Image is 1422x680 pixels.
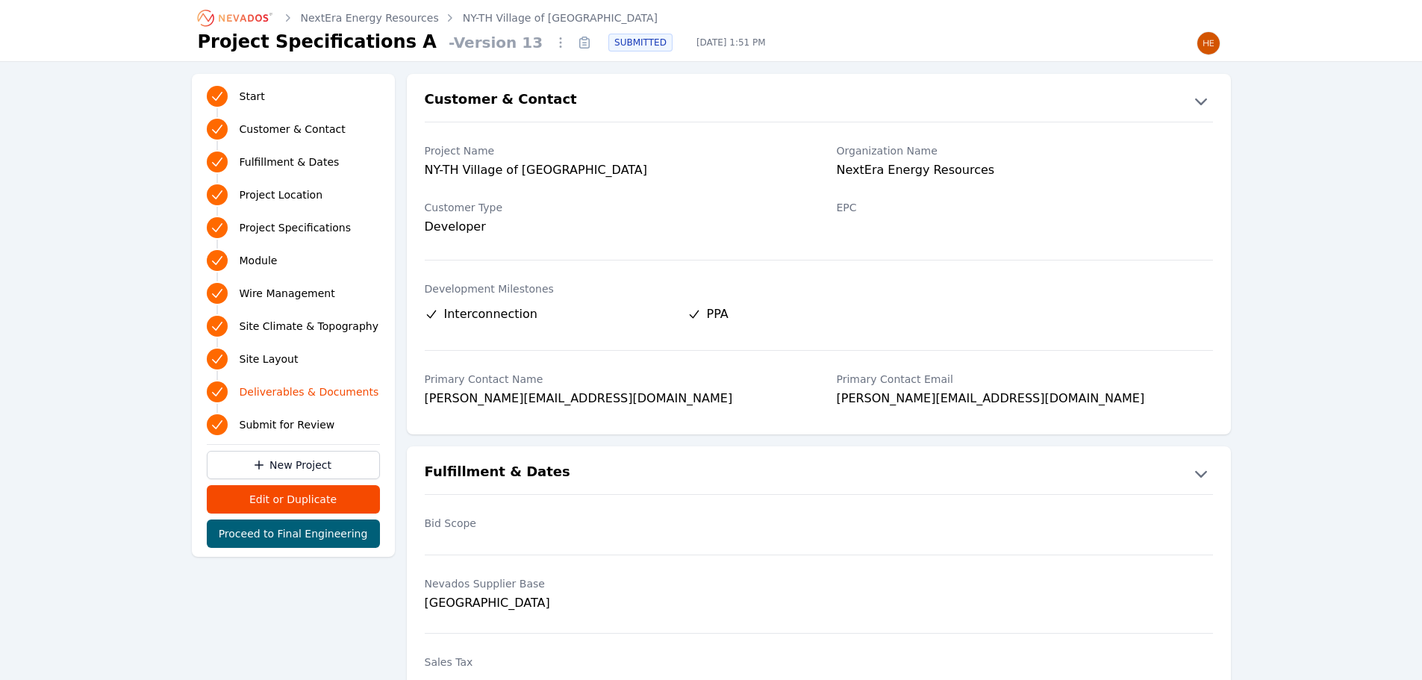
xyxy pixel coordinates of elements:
label: Organization Name [837,143,1213,158]
span: Deliverables & Documents [240,384,379,399]
label: Project Name [425,143,801,158]
label: Sales Tax [425,655,801,670]
span: Project Specifications [240,220,352,235]
nav: Breadcrumb [198,6,658,30]
div: [PERSON_NAME][EMAIL_ADDRESS][DOMAIN_NAME] [425,390,801,411]
span: Module [240,253,278,268]
label: Development Milestones [425,281,1213,296]
nav: Progress [207,83,380,438]
span: Interconnection [444,305,537,323]
img: Henar Luque [1197,31,1220,55]
div: Developer [425,218,801,236]
span: Start [240,89,265,104]
div: SUBMITTED [608,34,673,52]
label: Primary Contact Name [425,372,801,387]
label: Bid Scope [425,516,801,531]
label: Primary Contact Email [837,372,1213,387]
span: Submit for Review [240,417,335,432]
h2: Fulfillment & Dates [425,461,570,485]
span: - Version 13 [443,32,549,53]
div: NextEra Energy Resources [837,161,1213,182]
span: Site Layout [240,352,299,366]
h2: Customer & Contact [425,89,577,113]
a: NextEra Energy Resources [301,10,439,25]
a: NY-TH Village of [GEOGRAPHIC_DATA] [463,10,658,25]
label: Nevados Supplier Base [425,576,801,591]
span: [DATE] 1:51 PM [685,37,778,49]
button: Customer & Contact [407,89,1231,113]
span: Wire Management [240,286,335,301]
span: Customer & Contact [240,122,346,137]
span: Fulfillment & Dates [240,155,340,169]
button: Fulfillment & Dates [407,461,1231,485]
label: Customer Type [425,200,801,215]
a: New Project [207,451,380,479]
button: Edit or Duplicate [207,485,380,514]
div: [PERSON_NAME][EMAIL_ADDRESS][DOMAIN_NAME] [837,390,1213,411]
div: NY-TH Village of [GEOGRAPHIC_DATA] [425,161,801,182]
span: Site Climate & Topography [240,319,378,334]
span: PPA [707,305,729,323]
div: [GEOGRAPHIC_DATA] [425,594,801,612]
label: EPC [837,200,1213,215]
span: Project Location [240,187,323,202]
h1: Project Specifications A [198,30,437,54]
button: Proceed to Final Engineering [207,520,380,548]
